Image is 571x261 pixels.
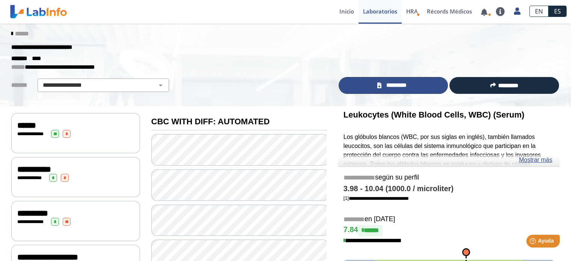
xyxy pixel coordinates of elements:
b: Leukocytes (White Blood Cells, WBC) (Serum) [344,110,524,119]
h4: 3.98 - 10.04 (1000.0 / microliter) [344,184,554,193]
a: ES [548,6,566,17]
p: Los glóbulos blancos (WBC, por sus siglas en inglés), también llamados leucocitos, son las célula... [344,133,554,240]
h5: según su perfil [344,173,554,182]
span: HRA [406,8,418,15]
a: EN [529,6,548,17]
h5: en [DATE] [344,215,554,224]
a: Mostrar más [519,155,552,164]
iframe: Help widget launcher [504,232,563,253]
h4: 7.84 [344,225,554,236]
b: CBC WITH DIFF: AUTOMATED [151,117,270,126]
a: [1] [344,195,409,201]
